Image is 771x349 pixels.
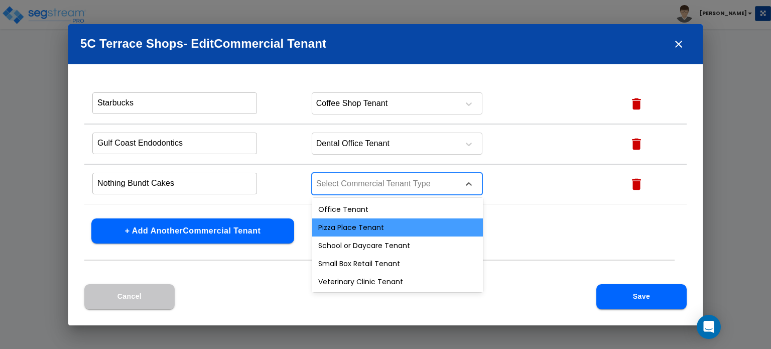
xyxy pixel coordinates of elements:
[92,133,257,154] input: Commercial Tenant Name
[312,273,483,291] div: Veterinary Clinic Tenant
[68,24,703,64] h2: 5C Terrace Shops - Edit Commercial Tenant
[697,315,721,339] div: Open Intercom Messenger
[92,92,257,114] input: Commercial Tenant Name
[667,32,691,56] button: close
[84,284,175,309] button: Cancel
[312,237,483,255] div: School or Daycare Tenant
[91,218,294,244] button: + Add AnotherCommercial Tenant
[312,255,483,273] div: Small Box Retail Tenant
[92,173,257,194] input: Commercial Tenant Name
[312,218,483,237] div: Pizza Place Tenant
[596,284,687,309] button: Save
[312,200,483,218] div: Office Tenant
